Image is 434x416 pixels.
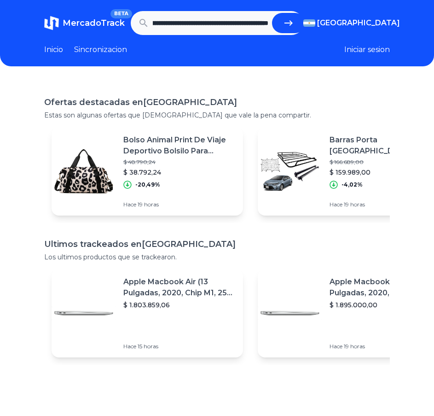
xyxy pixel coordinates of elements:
span: [GEOGRAPHIC_DATA] [317,18,400,29]
h1: Ultimos trackeados en [GEOGRAPHIC_DATA] [44,238,390,251]
span: BETA [110,9,132,18]
button: Iniciar sesion [344,44,390,55]
p: -20,49% [135,181,160,188]
p: -4,02% [341,181,363,188]
p: Apple Macbook Air (13 Pulgadas, 2020, Chip M1, 256 Gb De Ssd, 8 Gb De Ram) - Plata [123,276,236,299]
p: $ 38.792,24 [123,168,236,177]
img: Featured image [258,139,322,204]
p: $ 1.803.859,06 [123,300,236,310]
button: [GEOGRAPHIC_DATA] [303,18,390,29]
p: Bolso Animal Print De Viaje Deportivo Bolsilo Para Humedos [123,135,236,157]
p: Estas son algunas ofertas que [DEMOGRAPHIC_DATA] que vale la pena compartir. [44,111,390,120]
p: Hace 19 horas [123,201,236,208]
p: Hace 15 horas [123,343,236,350]
a: Sincronizacion [74,44,127,55]
img: Featured image [258,281,322,346]
p: $ 48.790,24 [123,158,236,166]
span: MercadoTrack [63,18,125,28]
a: Featured imageBolso Animal Print De Viaje Deportivo Bolsilo Para Humedos$ 48.790,24$ 38.792,24-20... [52,127,243,216]
a: MercadoTrackBETA [44,16,125,30]
a: Inicio [44,44,63,55]
img: Featured image [52,139,116,204]
h1: Ofertas destacadas en [GEOGRAPHIC_DATA] [44,96,390,109]
img: MercadoTrack [44,16,59,30]
img: Argentina [303,19,315,27]
img: Featured image [52,281,116,346]
p: Los ultimos productos que se trackearon. [44,252,390,262]
a: Featured imageApple Macbook Air (13 Pulgadas, 2020, Chip M1, 256 Gb De Ssd, 8 Gb De Ram) - Plata$... [52,269,243,357]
